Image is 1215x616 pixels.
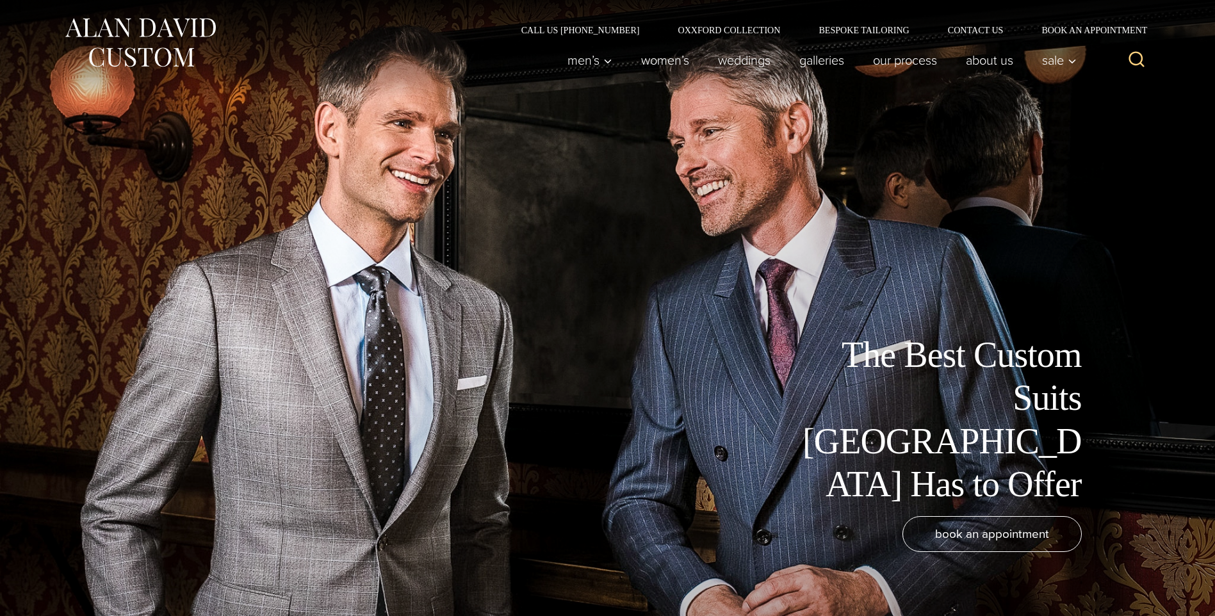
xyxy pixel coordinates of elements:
[658,26,799,35] a: Oxxford Collection
[567,54,612,67] span: Men’s
[1042,54,1077,67] span: Sale
[63,14,217,71] img: Alan David Custom
[785,47,858,73] a: Galleries
[626,47,703,73] a: Women’s
[935,524,1049,543] span: book an appointment
[794,334,1082,506] h1: The Best Custom Suits [GEOGRAPHIC_DATA] Has to Offer
[858,47,951,73] a: Our Process
[502,26,1152,35] nav: Secondary Navigation
[951,47,1027,73] a: About Us
[902,516,1082,552] a: book an appointment
[929,26,1023,35] a: Contact Us
[1121,45,1152,76] button: View Search Form
[502,26,659,35] a: Call Us [PHONE_NUMBER]
[1022,26,1152,35] a: Book an Appointment
[703,47,785,73] a: weddings
[799,26,928,35] a: Bespoke Tailoring
[553,47,1083,73] nav: Primary Navigation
